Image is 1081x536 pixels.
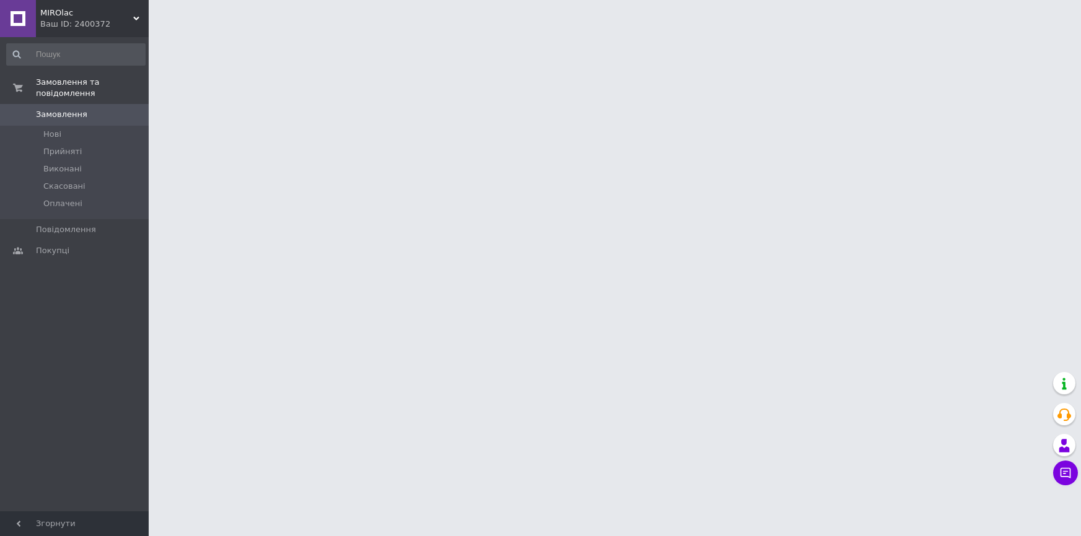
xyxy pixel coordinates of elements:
span: Покупці [36,245,69,256]
span: Замовлення [36,109,87,120]
span: Прийняті [43,146,82,157]
span: Виконані [43,163,82,175]
button: Чат з покупцем [1053,460,1078,485]
span: Скасовані [43,181,85,192]
span: Повідомлення [36,224,96,235]
input: Пошук [6,43,146,66]
span: MIROlac [40,7,133,19]
span: Замовлення та повідомлення [36,77,149,99]
span: Оплачені [43,198,82,209]
div: Ваш ID: 2400372 [40,19,149,30]
span: Нові [43,129,61,140]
